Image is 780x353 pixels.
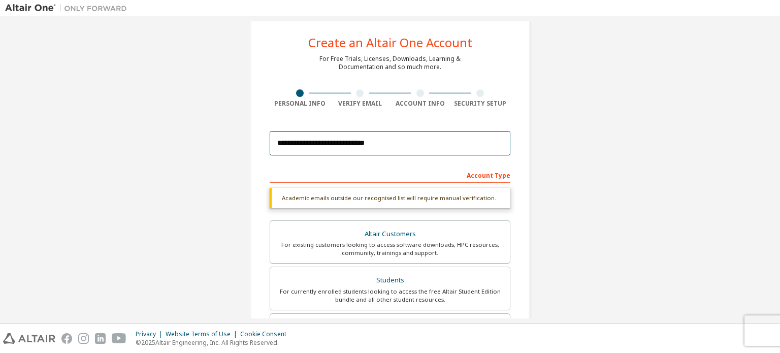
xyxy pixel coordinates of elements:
img: facebook.svg [61,333,72,344]
div: Students [276,273,504,287]
div: Altair Customers [276,227,504,241]
div: Account Type [270,167,510,183]
div: Create an Altair One Account [308,37,472,49]
img: linkedin.svg [95,333,106,344]
img: altair_logo.svg [3,333,55,344]
div: Verify Email [330,100,391,108]
img: instagram.svg [78,333,89,344]
div: Website Terms of Use [166,330,240,338]
div: Personal Info [270,100,330,108]
div: For Free Trials, Licenses, Downloads, Learning & Documentation and so much more. [319,55,461,71]
div: For existing customers looking to access software downloads, HPC resources, community, trainings ... [276,241,504,257]
div: For currently enrolled students looking to access the free Altair Student Edition bundle and all ... [276,287,504,304]
img: Altair One [5,3,132,13]
div: Account Info [390,100,450,108]
div: Security Setup [450,100,511,108]
div: Academic emails outside our recognised list will require manual verification. [270,188,510,208]
div: Privacy [136,330,166,338]
p: © 2025 Altair Engineering, Inc. All Rights Reserved. [136,338,292,347]
div: Cookie Consent [240,330,292,338]
img: youtube.svg [112,333,126,344]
